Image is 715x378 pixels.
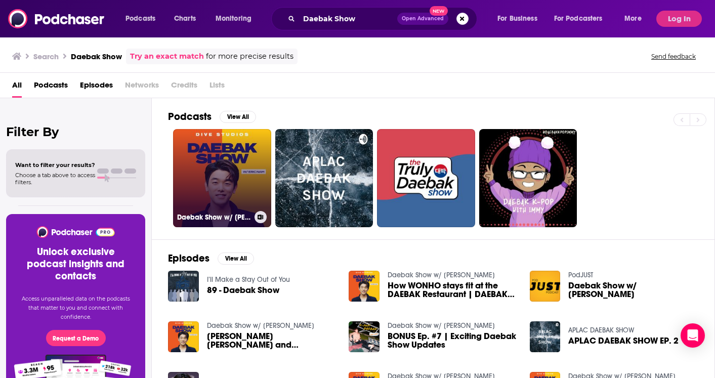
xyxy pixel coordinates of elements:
a: Daebak Show w/ Eric Nam [388,321,495,330]
a: BONUS Ep. #7 | Exciting Daebak Show Updates [388,332,518,349]
a: APLAC DAEBAK SHOW EP. 2 [568,337,679,345]
button: View All [220,111,256,123]
span: Choose a tab above to access filters. [15,172,95,186]
a: Episodes [80,77,113,98]
button: open menu [208,11,265,27]
a: Podcasts [34,77,68,98]
a: 89 - Daebak Show [207,286,279,295]
input: Search podcasts, credits, & more... [299,11,397,27]
img: Jackson Wang and Eric Nam Get Deep at the Daebak Bar | DAEBAK SHOW S2 EP 5 Part 1 [168,321,199,352]
p: Access unparalleled data on the podcasts that matter to you and connect with confidence. [18,295,133,322]
span: Podcasts [125,12,155,26]
span: Credits [171,77,197,98]
img: Podchaser - Follow, Share and Rate Podcasts [8,9,105,28]
h2: Episodes [168,252,209,265]
button: open menu [490,11,550,27]
h3: Daebak Show [71,52,122,61]
img: BONUS Ep. #7 | Exciting Daebak Show Updates [349,321,380,352]
a: Daebak Show w/ [PERSON_NAME] [173,129,271,227]
a: PodcastsView All [168,110,256,123]
a: Daebak Show w/ Eric Nam [207,321,314,330]
button: open menu [548,11,617,27]
a: EpisodesView All [168,252,254,265]
a: Daebak Show w/ Eric Nam [388,271,495,279]
span: For Business [497,12,537,26]
div: Search podcasts, credits, & more... [281,7,487,30]
button: Log In [656,11,702,27]
a: How WONHO stays fit at the DAEBAK Restaurant | DAEBAK SHOW S2 EP 3 [388,281,518,299]
h3: Search [33,52,59,61]
span: [PERSON_NAME] [PERSON_NAME] and [PERSON_NAME] Get Deep at the Daebak Bar | DAEBAK SHOW S2 EP 5 Pa... [207,332,337,349]
a: APLAC DAEBAK SHOW [568,326,634,334]
button: open menu [617,11,654,27]
span: Networks [125,77,159,98]
button: Open AdvancedNew [397,13,448,25]
span: Open Advanced [402,16,444,21]
button: open menu [118,11,169,27]
button: View All [218,253,254,265]
img: Podchaser - Follow, Share and Rate Podcasts [36,226,115,238]
a: Daebak Show w/ Eric Nam [568,281,698,299]
a: Try an exact match [130,51,204,62]
img: Daebak Show w/ Eric Nam [530,271,561,302]
h2: Podcasts [168,110,212,123]
span: Daebak Show w/ [PERSON_NAME] [568,281,698,299]
img: How WONHO stays fit at the DAEBAK Restaurant | DAEBAK SHOW S2 EP 3 [349,271,380,302]
h2: Filter By [6,124,145,139]
span: Monitoring [216,12,251,26]
span: For Podcasters [554,12,603,26]
span: Want to filter your results? [15,161,95,169]
a: All [12,77,22,98]
a: I’ll Make a Stay Out of You [207,275,290,284]
a: PodJUST [568,271,593,279]
a: Jackson Wang and Eric Nam Get Deep at the Daebak Bar | DAEBAK SHOW S2 EP 5 Part 1 [207,332,337,349]
div: Open Intercom Messenger [681,323,705,348]
img: APLAC DAEBAK SHOW EP. 2 [530,321,561,352]
span: Lists [209,77,225,98]
h3: Daebak Show w/ [PERSON_NAME] [177,213,250,222]
img: 89 - Daebak Show [168,271,199,302]
span: More [624,12,642,26]
h3: Unlock exclusive podcast insights and contacts [18,246,133,282]
button: Send feedback [648,52,699,61]
button: Request a Demo [46,330,106,346]
span: for more precise results [206,51,293,62]
span: Charts [174,12,196,26]
a: Charts [167,11,202,27]
span: New [430,6,448,16]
